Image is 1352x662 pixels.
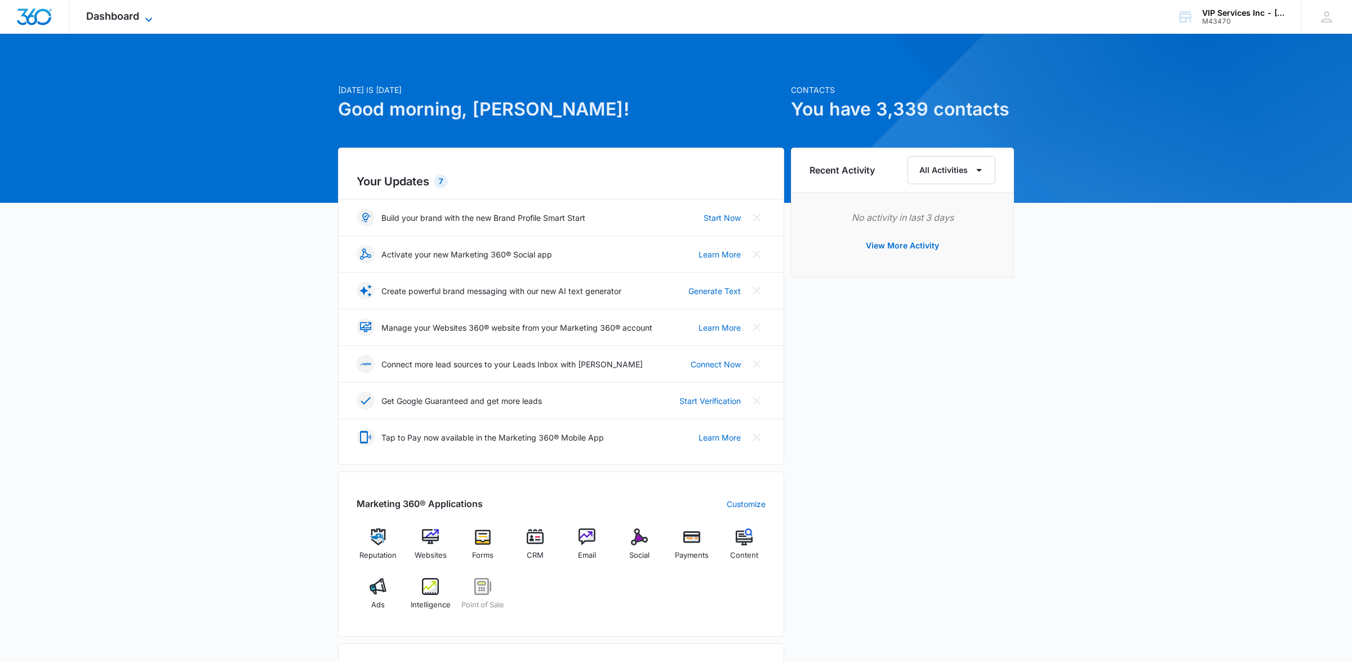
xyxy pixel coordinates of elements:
[461,528,505,569] a: Forms
[409,528,452,569] a: Websites
[359,550,397,561] span: Reputation
[513,528,557,569] a: CRM
[357,528,400,569] a: Reputation
[411,599,451,611] span: Intelligence
[527,550,544,561] span: CRM
[908,156,995,184] button: All Activities
[381,322,652,334] p: Manage your Websites 360® website from your Marketing 360® account
[86,10,139,22] span: Dashboard
[409,578,452,619] a: Intelligence
[791,96,1014,123] h1: You have 3,339 contacts
[381,285,621,297] p: Create powerful brand messaging with our new AI text generator
[722,528,766,569] a: Content
[699,248,741,260] a: Learn More
[670,528,714,569] a: Payments
[727,498,766,510] a: Customize
[357,578,400,619] a: Ads
[748,355,766,373] button: Close
[338,84,784,96] p: [DATE] is [DATE]
[1202,17,1284,25] div: account id
[675,550,709,561] span: Payments
[461,599,504,611] span: Point of Sale
[461,578,505,619] a: Point of Sale
[748,428,766,446] button: Close
[434,175,448,188] div: 7
[810,163,875,177] h6: Recent Activity
[791,84,1014,96] p: Contacts
[748,245,766,263] button: Close
[699,432,741,443] a: Learn More
[618,528,661,569] a: Social
[338,96,784,123] h1: Good morning, [PERSON_NAME]!
[381,395,542,407] p: Get Google Guaranteed and get more leads
[691,358,741,370] a: Connect Now
[1202,8,1284,17] div: account name
[688,285,741,297] a: Generate Text
[578,550,596,561] span: Email
[855,232,950,259] button: View More Activity
[357,173,766,190] h2: Your Updates
[748,282,766,300] button: Close
[679,395,741,407] a: Start Verification
[629,550,650,561] span: Social
[415,550,447,561] span: Websites
[810,211,995,224] p: No activity in last 3 days
[381,248,552,260] p: Activate your new Marketing 360® Social app
[699,322,741,334] a: Learn More
[566,528,609,569] a: Email
[704,212,741,224] a: Start Now
[748,318,766,336] button: Close
[748,392,766,410] button: Close
[472,550,493,561] span: Forms
[381,432,604,443] p: Tap to Pay now available in the Marketing 360® Mobile App
[371,599,385,611] span: Ads
[357,497,483,510] h2: Marketing 360® Applications
[748,208,766,226] button: Close
[381,358,643,370] p: Connect more lead sources to your Leads Inbox with [PERSON_NAME]
[381,212,585,224] p: Build your brand with the new Brand Profile Smart Start
[730,550,758,561] span: Content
